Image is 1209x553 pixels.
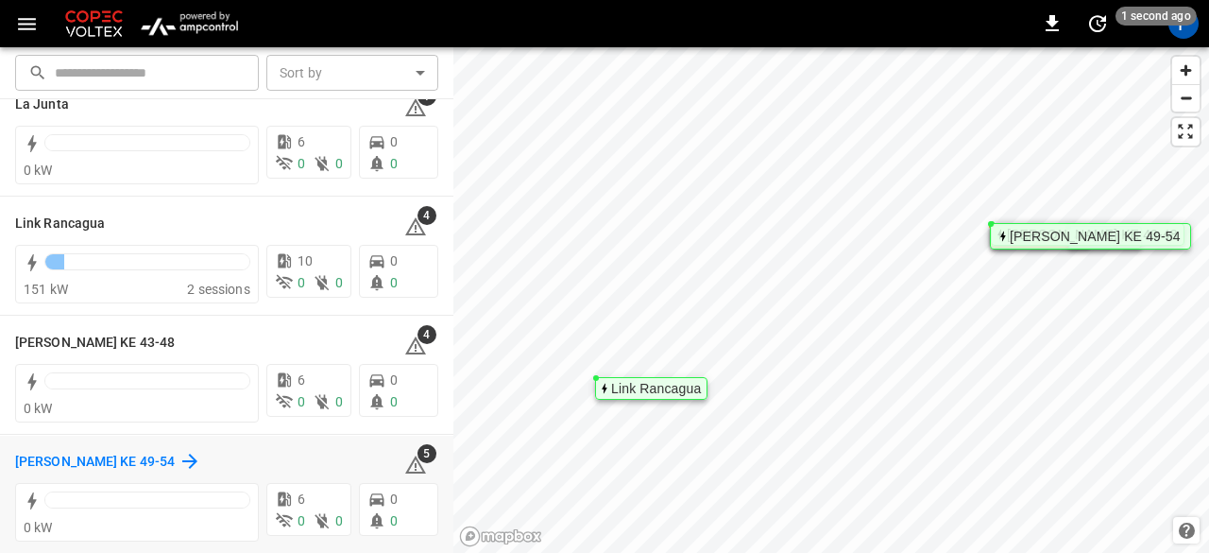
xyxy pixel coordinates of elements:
[595,377,707,400] div: Map marker
[390,513,398,528] span: 0
[15,452,175,473] h6: Loza Colon KE 49-54
[390,372,398,388] span: 0
[24,163,53,178] span: 0 kW
[1172,57,1200,84] button: Zoom in
[335,275,343,290] span: 0
[335,156,343,171] span: 0
[15,333,175,354] h6: Loza Colon KE 43-48
[298,253,313,268] span: 10
[390,394,398,409] span: 0
[61,6,127,42] img: Customer Logo
[990,223,1191,250] div: Map marker
[390,492,398,507] span: 0
[298,513,305,528] span: 0
[24,520,53,535] span: 0 kW
[335,513,343,528] span: 0
[15,95,69,115] h6: La Junta
[1010,231,1181,242] div: [PERSON_NAME] KE 49-54
[1082,9,1113,39] button: set refresh interval
[24,401,53,416] span: 0 kW
[611,383,701,394] div: Link Rancagua
[390,134,398,149] span: 0
[417,206,436,225] span: 4
[1115,7,1197,26] span: 1 second ago
[390,275,398,290] span: 0
[298,134,305,149] span: 6
[187,282,250,297] span: 2 sessions
[459,526,542,547] a: Mapbox homepage
[15,214,105,234] h6: Link Rancagua
[417,444,436,463] span: 5
[1172,84,1200,112] button: Zoom out
[298,394,305,409] span: 0
[453,47,1209,553] canvas: Map
[24,282,68,297] span: 151 kW
[298,372,305,388] span: 6
[298,156,305,171] span: 0
[417,325,436,344] span: 4
[1172,85,1200,112] span: Zoom out
[298,492,305,507] span: 6
[390,253,398,268] span: 0
[335,394,343,409] span: 0
[390,156,398,171] span: 0
[134,6,245,42] img: ampcontrol.io logo
[298,275,305,290] span: 0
